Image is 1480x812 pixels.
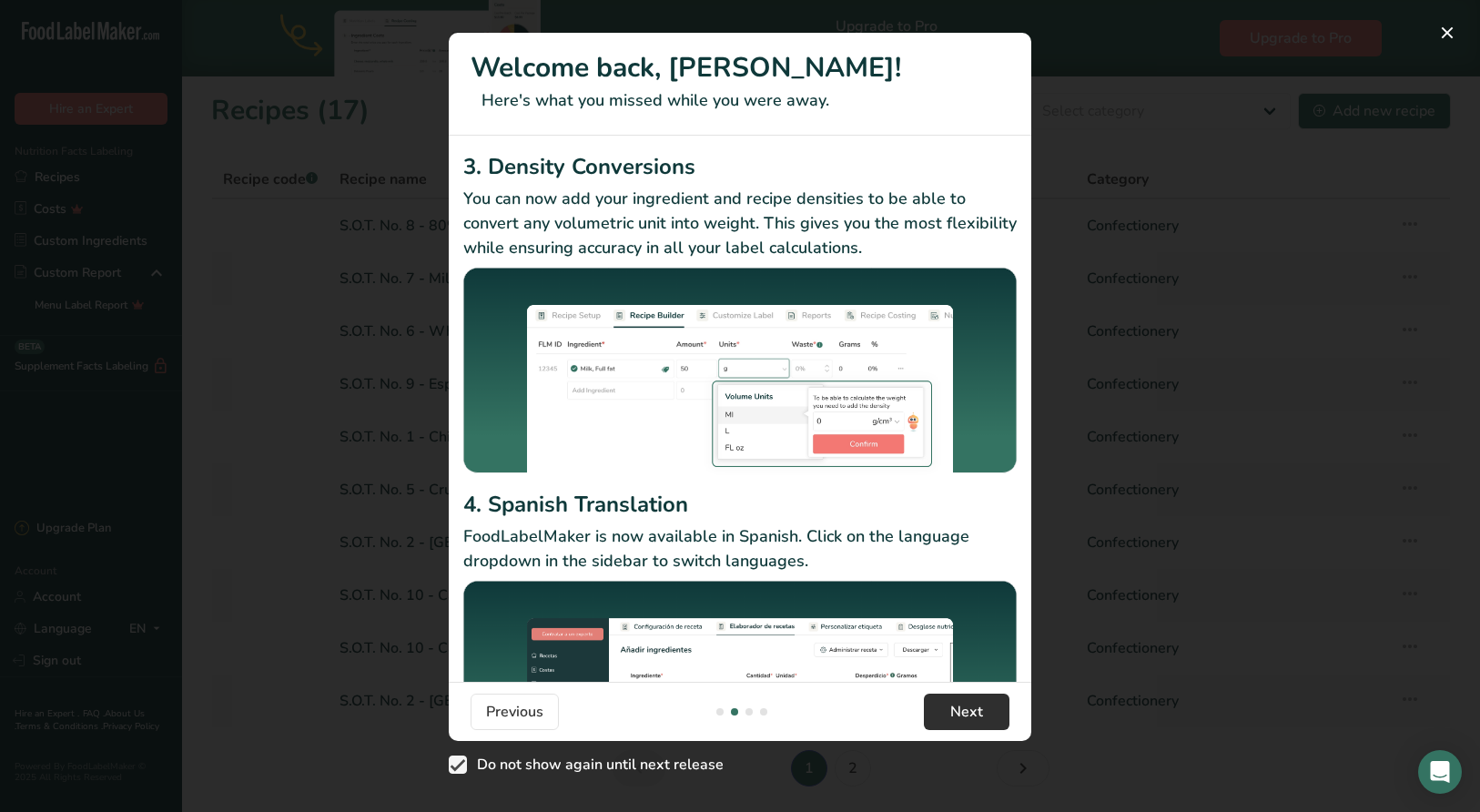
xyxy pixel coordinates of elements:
[471,88,1009,113] p: Here's what you missed while you were away.
[467,756,724,774] span: Do not show again until next release
[486,701,543,723] span: Previous
[463,268,1017,482] img: Density Conversions
[471,47,1009,88] h1: Welcome back, [PERSON_NAME]!
[924,694,1009,730] button: Next
[471,694,559,730] button: Previous
[463,581,1017,787] img: Spanish Translation
[950,701,983,723] span: Next
[463,524,1017,573] p: FoodLabelMaker is now available in Spanish. Click on the language dropdown in the sidebar to swit...
[463,187,1017,260] p: You can now add your ingredient and recipe densities to be able to convert any volumetric unit in...
[463,488,1017,521] h2: 4. Spanish Translation
[463,150,1017,183] h2: 3. Density Conversions
[1418,750,1462,794] div: Open Intercom Messenger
